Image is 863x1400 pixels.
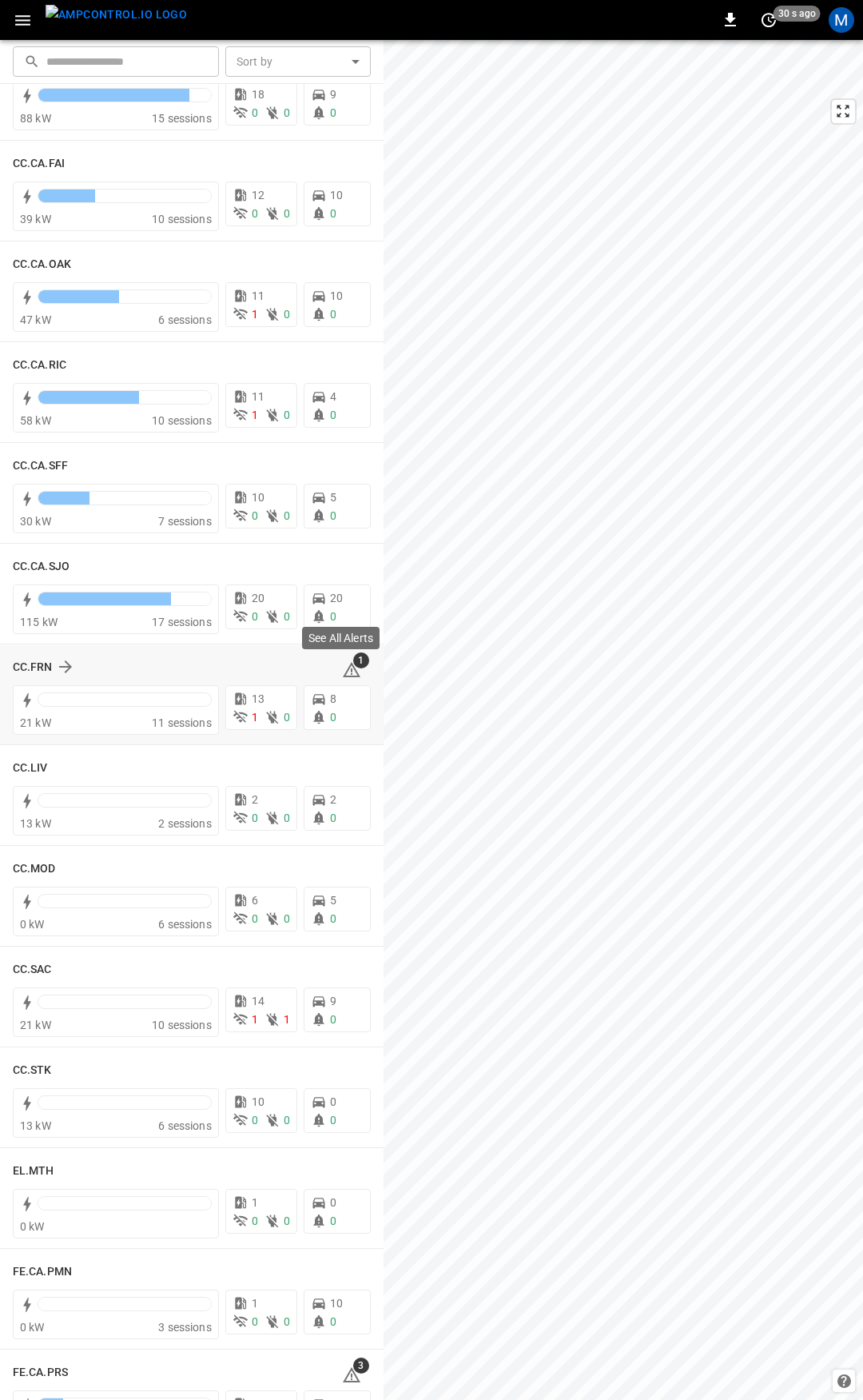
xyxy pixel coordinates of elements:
span: 0 [252,912,258,925]
span: 0 [284,1315,290,1328]
span: 0 [284,207,290,220]
span: 11 [252,390,264,403]
span: 0 [252,812,258,824]
span: 1 [252,1013,258,1026]
span: 10 sessions [152,414,212,427]
span: 39 kW [20,213,51,225]
span: 0 kW [20,1220,45,1233]
span: 0 [252,610,258,623]
span: 0 kW [20,1321,45,1334]
span: 1 [252,1297,258,1310]
span: 14 [252,995,264,1007]
span: 10 sessions [152,1019,212,1031]
span: 10 sessions [152,213,212,225]
span: 30 kW [20,515,51,528]
span: 0 [284,409,290,421]
span: 6 [252,894,258,907]
h6: CC.STK [13,1062,52,1079]
span: 10 [330,189,343,201]
span: 11 [252,289,264,302]
span: 0 [330,1114,336,1127]
span: 0 [330,711,336,724]
span: 7 sessions [158,515,212,528]
span: 0 [330,1095,336,1108]
span: 2 [330,793,336,806]
span: 17 sessions [152,616,212,628]
div: profile-icon [829,7,854,33]
h6: CC.FRN [13,659,53,676]
h6: CC.CA.SJO [13,558,70,576]
span: 0 [330,812,336,824]
span: 10 [252,491,264,504]
span: 115 kW [20,616,58,628]
span: 0 kW [20,918,45,931]
canvas: Map [384,40,863,1400]
span: 0 [330,1196,336,1209]
span: 58 kW [20,414,51,427]
h6: CC.SAC [13,961,52,979]
span: 8 [330,692,336,705]
span: 0 [284,1114,290,1127]
span: 0 [330,509,336,522]
span: 4 [330,390,336,403]
span: 6 sessions [158,918,212,931]
span: 9 [330,88,336,101]
span: 47 kW [20,313,51,326]
span: 0 [284,711,290,724]
span: 0 [252,509,258,522]
span: 12 [252,189,264,201]
span: 13 kW [20,1119,51,1132]
span: 88 kW [20,112,51,125]
p: See All Alerts [308,630,373,646]
span: 21 kW [20,716,51,729]
span: 0 [330,1315,336,1328]
span: 6 sessions [158,313,212,326]
span: 0 [252,106,258,119]
span: 30 s ago [774,6,821,22]
h6: CC.CA.SFF [13,457,68,475]
span: 0 [284,308,290,321]
span: 0 [284,610,290,623]
h6: CC.LIV [13,760,48,777]
span: 1 [252,711,258,724]
span: 20 [330,592,343,604]
span: 20 [252,592,264,604]
span: 0 [252,1315,258,1328]
span: 0 [252,1114,258,1127]
span: 5 [330,491,336,504]
span: 0 [284,1215,290,1227]
h6: CC.CA.OAK [13,256,71,273]
span: 0 [252,207,258,220]
span: 0 [252,1215,258,1227]
span: 10 [330,289,343,302]
span: 10 [252,1095,264,1108]
h6: CC.CA.RIC [13,357,66,374]
button: set refresh interval [756,7,781,33]
span: 15 sessions [152,112,212,125]
span: 2 [252,793,258,806]
span: 1 [284,1013,290,1026]
span: 0 [330,1215,336,1227]
span: 0 [330,912,336,925]
span: 0 [284,106,290,119]
h6: CC.MOD [13,860,56,878]
span: 2 sessions [158,817,212,830]
span: 5 [330,894,336,907]
span: 3 sessions [158,1321,212,1334]
h6: CC.CA.FAI [13,155,65,173]
span: 0 [330,610,336,623]
span: 13 [252,692,264,705]
span: 0 [284,509,290,522]
h6: FE.CA.PRS [13,1364,68,1382]
span: 1 [252,308,258,321]
span: 0 [330,106,336,119]
span: 0 [284,812,290,824]
h6: EL.MTH [13,1163,54,1180]
span: 18 [252,88,264,101]
span: 0 [330,308,336,321]
span: 9 [330,995,336,1007]
span: 0 [330,409,336,421]
span: 10 [330,1297,343,1310]
span: 11 sessions [152,716,212,729]
span: 13 kW [20,817,51,830]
